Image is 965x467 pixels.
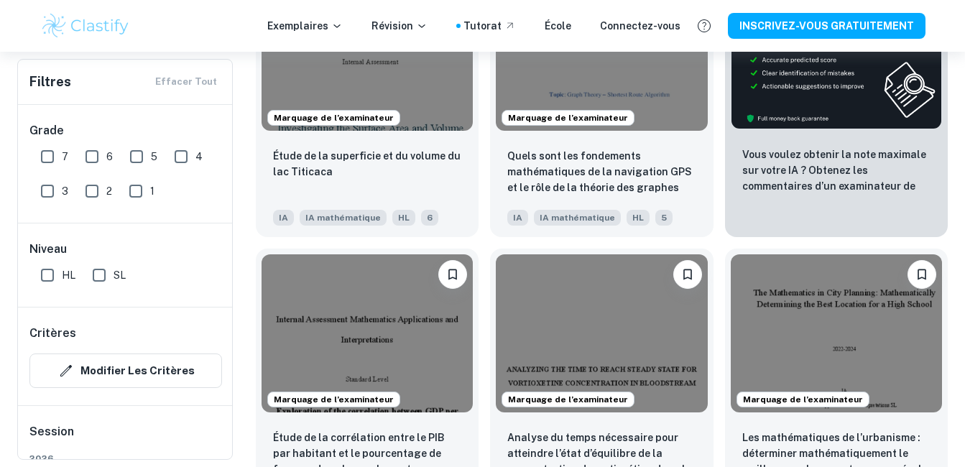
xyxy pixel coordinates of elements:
[268,111,400,124] span: Marquage de l’examinateur
[507,210,528,226] span: IA
[268,393,400,406] span: Marquage de l’examinateur
[29,72,71,92] h6: Filtres
[29,241,222,258] h6: Niveau
[737,393,869,406] span: Marquage de l’examinateur
[273,210,294,226] span: IA
[739,17,914,34] font: INSCRIVEZ-VOUS GRATUITEMENT
[502,393,634,406] span: Marquage de l’examinateur
[463,18,502,34] font: Tutorat
[673,260,702,289] button: Veuillez vous connecter pour mettre en signet les exemples
[273,148,461,180] p: Étude de la superficie et du volume du lac Titicaca
[195,149,203,165] span: 4
[29,122,222,139] h6: Grade
[728,13,925,39] button: INSCRIVEZ-VOUS GRATUITEMENT
[421,210,438,226] span: 6
[392,210,415,226] span: HL
[29,353,222,388] button: Modifier les critères
[29,325,76,342] h6: Critères
[40,11,131,40] img: Logo de Clastify
[62,267,75,283] span: HL
[267,18,328,34] font: Exemplaires
[151,149,157,165] span: 5
[29,452,222,465] span: 2026
[106,183,112,199] span: 2
[507,148,696,197] p: Quels sont les fondements mathématiques de la navigation GPS et le rôle de la théorie des graphes...
[655,210,673,226] span: 5
[742,147,931,195] p: Vous voulez obtenir la note maximale sur votre IA ? Obtenez les commentaires d’un examinateur de ...
[106,149,113,165] span: 6
[692,14,716,38] button: Aide et commentaires
[29,423,222,452] h6: Session
[534,210,621,226] span: IA mathématique
[600,18,680,34] a: Connectez-vous
[62,149,68,165] span: 7
[262,254,473,413] img: Exemple de vignette Math AI IA : Exploration de la corrélation entre G
[545,18,571,34] a: École
[502,111,634,124] span: Marquage de l’examinateur
[496,254,707,413] img: Exemple de vignette Math AI IA : Analyse du temps nécessaire pour atteindre l’état d’équilibre
[80,361,195,380] font: Modifier les critères
[300,210,387,226] span: IA mathématique
[62,183,68,199] span: 3
[114,267,126,283] span: SL
[627,210,650,226] span: HL
[371,18,413,34] font: Révision
[438,260,467,289] button: Veuillez vous connecter pour mettre en signet les exemples
[731,254,942,413] img: Exemple de vignette Math AI IA : Les mathématiques dans l’urbanisme : Mathem
[463,18,516,34] a: Tutorat
[150,183,154,199] span: 1
[908,260,936,289] button: Veuillez vous connecter pour mettre en signet les exemples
